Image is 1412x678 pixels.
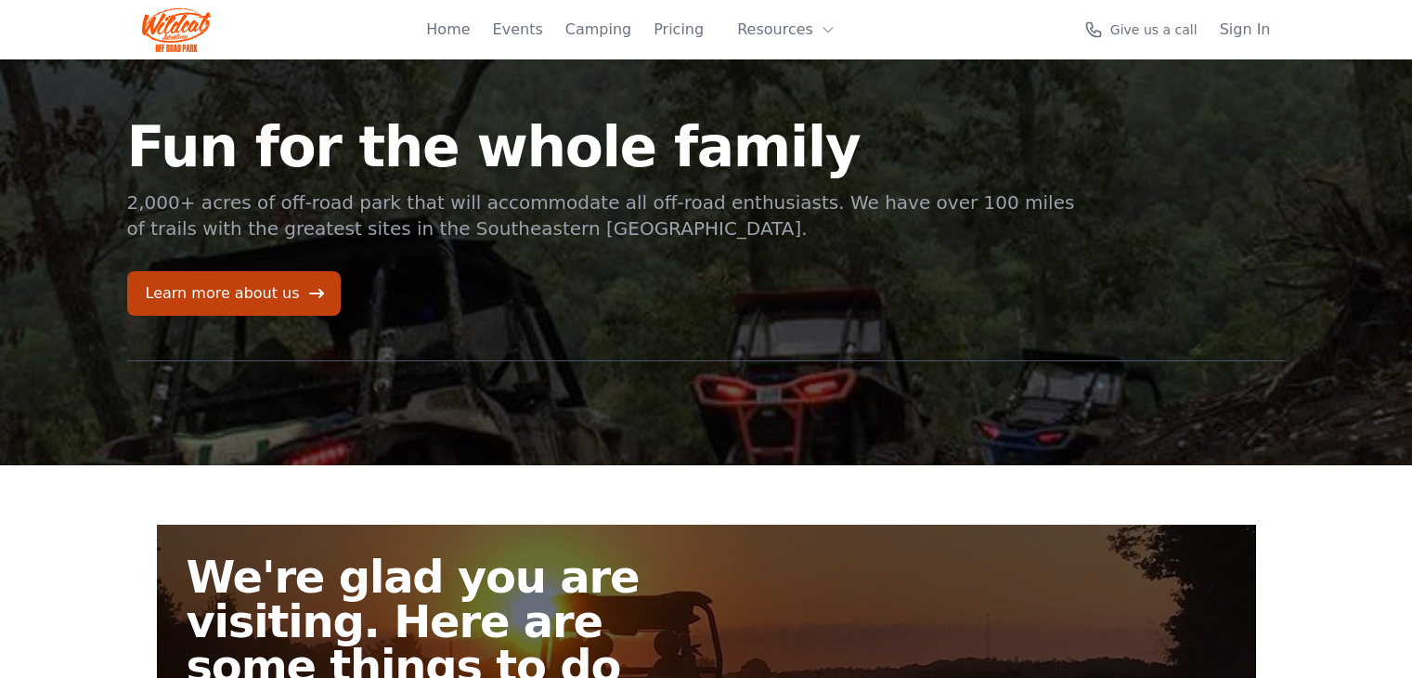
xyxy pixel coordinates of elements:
[726,11,847,48] button: Resources
[142,7,212,52] img: Wildcat Logo
[565,19,631,41] a: Camping
[127,271,341,316] a: Learn more about us
[654,19,704,41] a: Pricing
[127,119,1078,175] h1: Fun for the whole family
[1110,20,1198,39] span: Give us a call
[127,189,1078,241] p: 2,000+ acres of off-road park that will accommodate all off-road enthusiasts. We have over 100 mi...
[1084,20,1198,39] a: Give us a call
[426,19,470,41] a: Home
[493,19,543,41] a: Events
[1220,19,1271,41] a: Sign In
